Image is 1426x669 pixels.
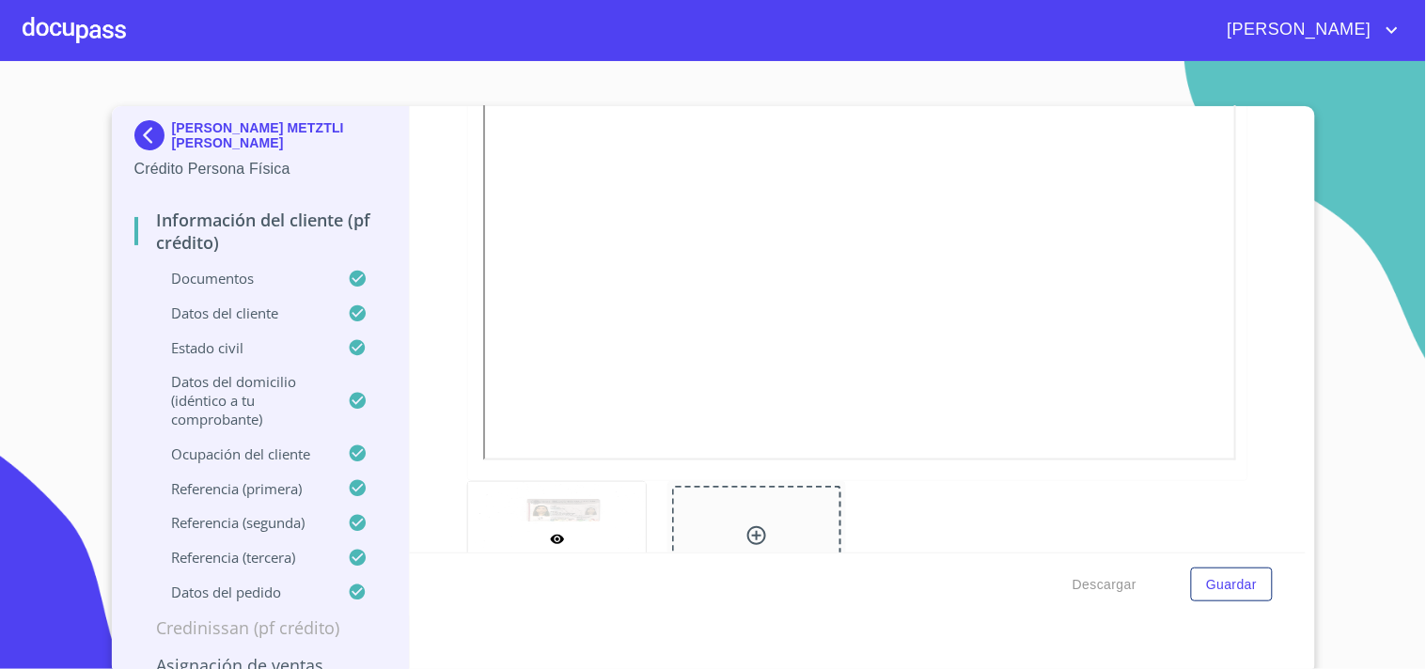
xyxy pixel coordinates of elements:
img: Docupass spot blue [134,120,172,150]
p: Credinissan (PF crédito) [134,616,387,639]
span: [PERSON_NAME] [1214,15,1381,45]
p: [PERSON_NAME] METZTLI [PERSON_NAME] [172,120,387,150]
button: Guardar [1191,568,1272,602]
p: Referencia (primera) [134,479,349,498]
span: Descargar [1073,573,1136,597]
button: account of current user [1214,15,1403,45]
div: [PERSON_NAME] METZTLI [PERSON_NAME] [134,120,387,158]
p: Referencia (tercera) [134,548,349,567]
p: Estado Civil [134,338,349,357]
p: Documentos [134,269,349,288]
p: Referencia (segunda) [134,513,349,532]
p: Datos del domicilio (idéntico a tu comprobante) [134,372,349,428]
p: Información del cliente (PF crédito) [134,209,387,254]
p: Crédito Persona Física [134,158,387,180]
p: Datos del pedido [134,583,349,601]
button: Descargar [1065,568,1144,602]
span: Guardar [1206,573,1257,597]
p: Datos del cliente [134,303,349,322]
p: Ocupación del Cliente [134,444,349,463]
